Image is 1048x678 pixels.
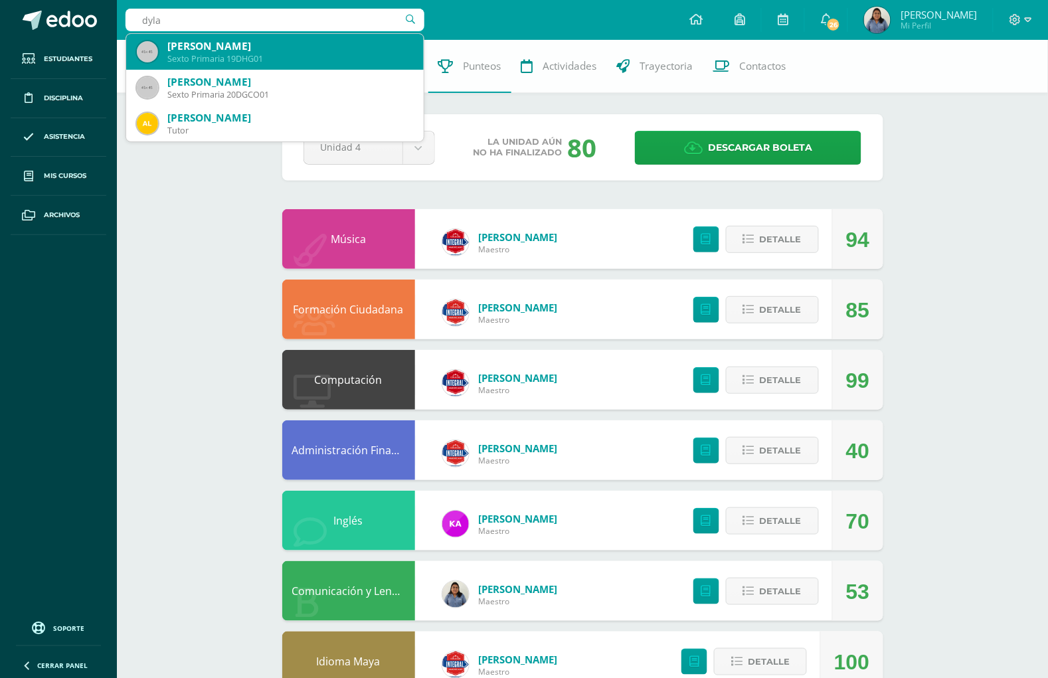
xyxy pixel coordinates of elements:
a: [PERSON_NAME] [479,653,558,666]
button: Detalle [726,507,819,535]
div: Computación [282,350,415,410]
div: 99 [846,351,870,410]
span: Detalle [760,509,802,533]
span: Maestro [479,455,558,466]
a: Descargar boleta [635,131,861,165]
span: Asistencia [44,131,85,142]
button: Detalle [726,296,819,323]
a: Trayectoria [607,40,703,93]
span: Detalle [760,579,802,604]
span: Maestro [479,314,558,325]
button: Detalle [726,226,819,253]
a: Soporte [16,618,101,636]
button: Detalle [714,648,807,675]
img: 1f08575b25789602157ab6fdc0f2fec4.png [442,651,469,678]
span: Detalle [760,297,802,322]
span: Detalle [760,438,802,463]
a: Contactos [703,40,796,93]
span: Actividades [543,59,597,73]
img: 4b944cd152fa08f9135bb134d888d705.png [442,511,469,537]
a: [PERSON_NAME] [479,230,558,244]
span: Descargar boleta [708,131,812,164]
div: Tutor [167,125,413,136]
a: [PERSON_NAME] [479,442,558,455]
span: Maestro [479,666,558,677]
a: Disciplina [11,79,106,118]
img: df62eb7eda5568c48031bccdcdcee392.png [137,113,158,134]
div: [PERSON_NAME] [167,111,413,125]
div: 94 [846,210,870,270]
span: Detalle [760,368,802,392]
div: 80 [568,130,597,165]
span: La unidad aún no ha finalizado [474,137,563,158]
img: dac26b60a093e0c11462deafd29d7a2b.png [442,229,469,256]
span: Maestro [479,525,558,537]
img: 1f08575b25789602157ab6fdc0f2fec4.png [442,440,469,467]
div: [PERSON_NAME] [167,75,413,89]
a: [PERSON_NAME] [479,512,558,525]
span: Estudiantes [44,54,92,64]
img: c29edd5519ed165661ad7af758d39eaf.png [864,7,891,33]
div: 85 [846,280,870,340]
div: Sexto Primaria 19DHG01 [167,53,413,64]
img: 45x45 [137,41,158,62]
a: Mis cursos [11,157,106,196]
a: Punteos [428,40,511,93]
img: 7c65b46f2cb32956267babee8f0213dd.png [442,581,469,608]
div: 40 [846,421,870,481]
span: Mi Perfil [901,20,977,31]
img: 1f08575b25789602157ab6fdc0f2fec4.png [442,299,469,326]
span: Cerrar panel [37,661,88,670]
img: be8102e1d6aaef58604e2e488bb7b270.png [442,370,469,396]
span: Archivos [44,210,80,220]
div: Administración Financiera [282,420,415,480]
div: Sexto Primaria 20DGCO01 [167,89,413,100]
span: Disciplina [44,93,83,104]
span: Mis cursos [44,171,86,181]
a: Asistencia [11,118,106,157]
a: [PERSON_NAME] [479,582,558,596]
a: Archivos [11,196,106,235]
a: Estudiantes [11,40,106,79]
button: Detalle [726,578,819,605]
input: Busca un usuario... [126,9,424,31]
span: Detalle [748,649,790,674]
span: Maestro [479,596,558,607]
span: Detalle [760,227,802,252]
span: [PERSON_NAME] [901,8,977,21]
a: Actividades [511,40,607,93]
div: Formación Ciudadana [282,280,415,339]
span: Punteos [464,59,501,73]
a: Unidad 4 [304,131,434,164]
span: Maestro [479,244,558,255]
a: [PERSON_NAME] [479,371,558,384]
div: [PERSON_NAME] [167,39,413,53]
a: [PERSON_NAME] [479,301,558,314]
span: Maestro [479,384,558,396]
span: 26 [826,17,841,32]
div: Comunicación y Lenguaje [282,561,415,621]
div: 53 [846,562,870,622]
span: Unidad 4 [321,131,386,163]
img: 45x45 [137,77,158,98]
button: Detalle [726,367,819,394]
div: Música [282,209,415,269]
span: Soporte [54,624,85,633]
span: Contactos [740,59,786,73]
div: 70 [846,491,870,551]
span: Trayectoria [640,59,693,73]
button: Detalle [726,437,819,464]
div: Inglés [282,491,415,551]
